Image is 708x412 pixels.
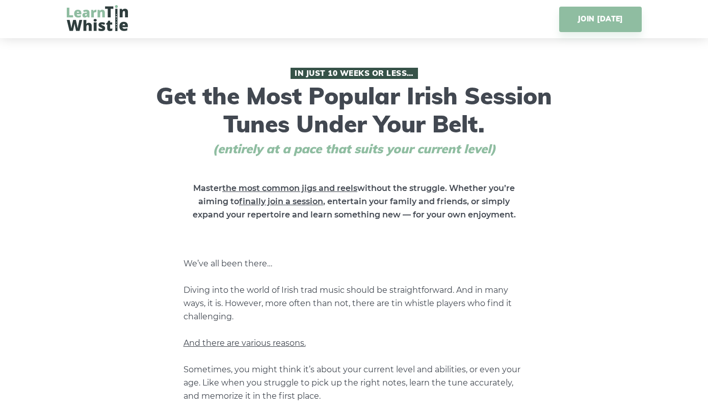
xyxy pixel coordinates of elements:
span: (entirely at a pace that suits your current level) [194,142,515,156]
span: finally join a session [239,197,323,206]
img: LearnTinWhistle.com [67,5,128,31]
h1: Get the Most Popular Irish Session Tunes Under Your Belt. [153,68,556,156]
a: JOIN [DATE] [559,7,641,32]
strong: Master without the struggle. Whether you’re aiming to , entertain your family and friends, or sim... [193,183,516,219]
span: the most common jigs and reels [222,183,357,193]
span: In Just 10 Weeks or Less… [291,68,418,79]
span: And there are various reasons. [183,338,306,348]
